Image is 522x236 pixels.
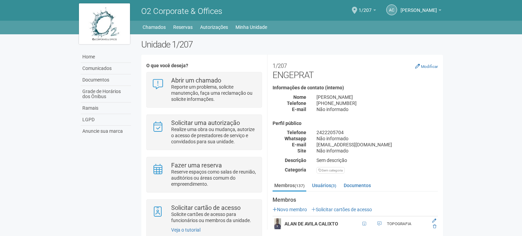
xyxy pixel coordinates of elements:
[235,22,267,32] a: Minha Unidade
[360,220,368,228] span: CPF 092.383.497-46
[295,183,305,188] small: (137)
[171,169,257,187] p: Reserve espaços como salas de reunião, auditórios ou áreas comum do empreendimento.
[81,86,131,103] a: Grade de Horários dos Ônibus
[311,100,443,106] div: [PHONE_NUMBER]
[273,62,287,69] small: 1/207
[273,121,438,126] h4: Perfil público
[273,180,306,192] a: Membros(137)
[311,207,372,212] a: Solicitar cartões de acesso
[375,220,382,228] span: TOPOGRAFO
[415,63,438,69] a: Modificar
[297,148,306,153] strong: Site
[387,221,429,227] div: TOPOGRAFIA
[171,126,257,145] p: Realize uma obra ou mudança, autorize o acesso de prestadores de serviço e convidados para sua un...
[81,63,131,74] a: Comunicados
[359,8,376,14] a: 1/207
[152,162,256,187] a: Fazer uma reserva Reserve espaços como salas de reunião, auditórios ou áreas comum do empreendime...
[171,119,240,126] strong: Solicitar uma autorização
[285,167,306,173] strong: Categoria
[311,106,443,112] div: Não informado
[311,157,443,163] div: Sem descrição
[81,51,131,63] a: Home
[152,205,256,223] a: Solicitar cartão de acesso Solicite cartões de acesso para funcionários ou membros da unidade.
[421,64,438,69] small: Modificar
[171,162,222,169] strong: Fazer uma reserva
[311,94,443,100] div: [PERSON_NAME]
[285,158,306,163] strong: Descrição
[342,180,373,190] a: Documentos
[171,227,200,233] a: Veja o tutorial
[273,207,307,212] a: Novo membro
[401,8,441,14] a: [PERSON_NAME]
[81,114,131,126] a: LGPD
[311,142,443,148] div: [EMAIL_ADDRESS][DOMAIN_NAME]
[331,183,336,188] small: (3)
[287,101,306,106] strong: Telefone
[273,85,438,90] h4: Informações de contato (interno)
[141,39,443,50] h2: Unidade 1/207
[141,6,222,16] span: O2 Corporate & Offices
[433,224,436,229] a: Excluir membro
[171,84,257,102] p: Reporte um problema, solicite manutenção, faça uma reclamação ou solicite informações.
[401,1,437,13] span: Andréa Cunha
[293,94,306,100] strong: Nome
[284,136,306,141] strong: Whatsapp
[274,218,281,229] img: user.png
[143,22,166,32] a: Chamados
[146,63,262,68] h4: O que você deseja?
[171,77,221,84] strong: Abrir um chamado
[81,74,131,86] a: Documentos
[386,4,397,15] a: AC
[273,197,438,203] strong: Membros
[273,60,438,80] h2: ENGEPRAT
[311,148,443,154] div: Não informado
[292,107,306,112] strong: E-mail
[432,218,436,223] a: Editar membro
[81,126,131,137] a: Anuncie sua marca
[152,120,256,145] a: Solicitar uma autorização Realize uma obra ou mudança, autorize o acesso de prestadores de serviç...
[79,3,130,44] img: logo.jpg
[171,204,241,211] strong: Solicitar cartão de acesso
[152,77,256,102] a: Abrir um chamado Reporte um problema, solicite manutenção, faça uma reclamação ou solicite inform...
[310,180,338,190] a: Usuários(3)
[81,103,131,114] a: Ramais
[359,1,372,13] span: 1/207
[311,129,443,135] div: 2422205704
[173,22,193,32] a: Reservas
[287,130,306,135] strong: Telefone
[284,221,338,226] strong: ALAN DE AVILA CALIXTO
[171,211,257,223] p: Solicite cartões de acesso para funcionários ou membros da unidade.
[292,142,306,147] strong: E-mail
[200,22,228,32] a: Autorizações
[316,167,345,174] div: Sem categoria
[311,135,443,142] div: Não informado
